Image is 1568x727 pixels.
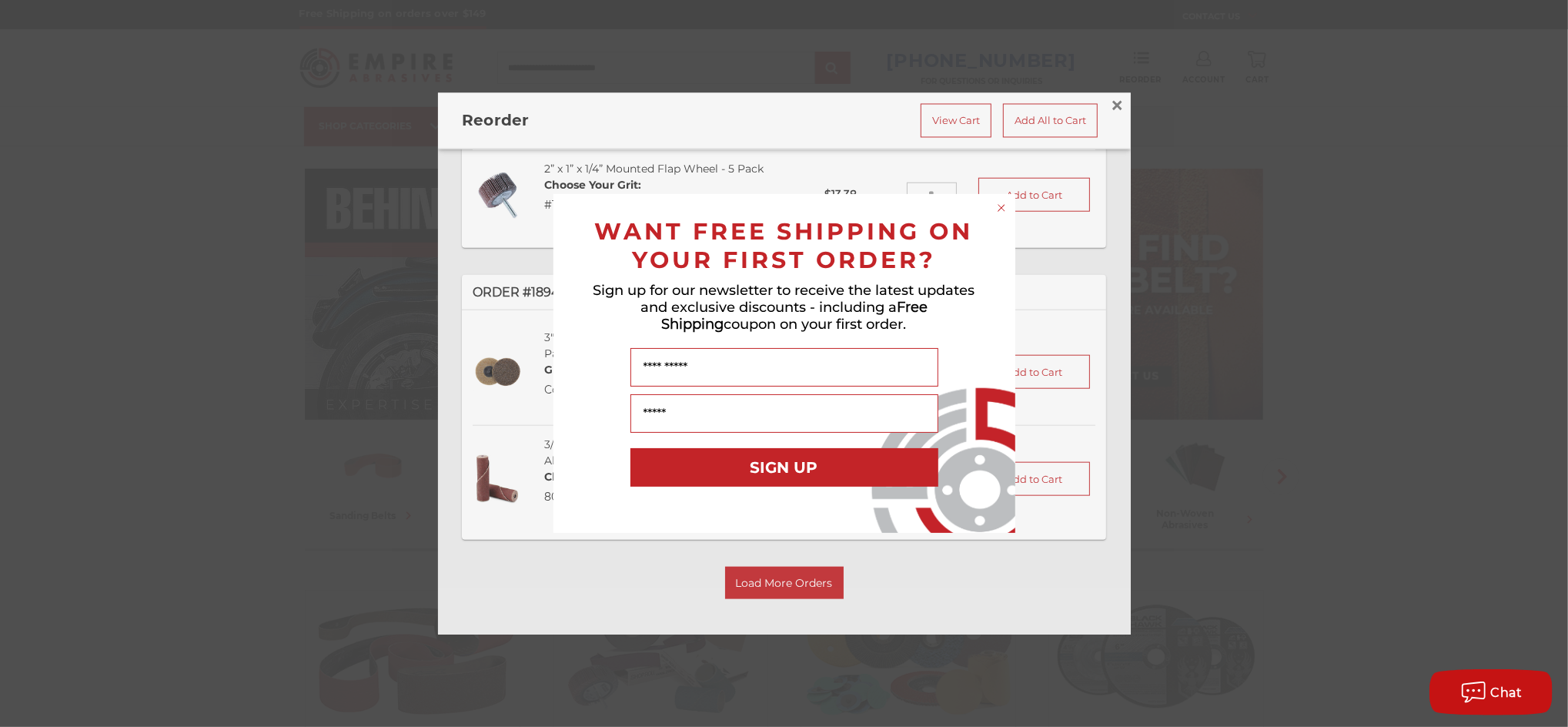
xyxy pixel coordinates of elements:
[1429,669,1553,715] button: Chat
[994,200,1009,216] button: Close dialog
[630,448,938,487] button: SIGN UP
[595,217,974,274] span: WANT FREE SHIPPING ON YOUR FIRST ORDER?
[662,299,928,333] span: Free Shipping
[593,282,975,333] span: Sign up for our newsletter to receive the latest updates and exclusive discounts - including a co...
[1491,685,1523,700] span: Chat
